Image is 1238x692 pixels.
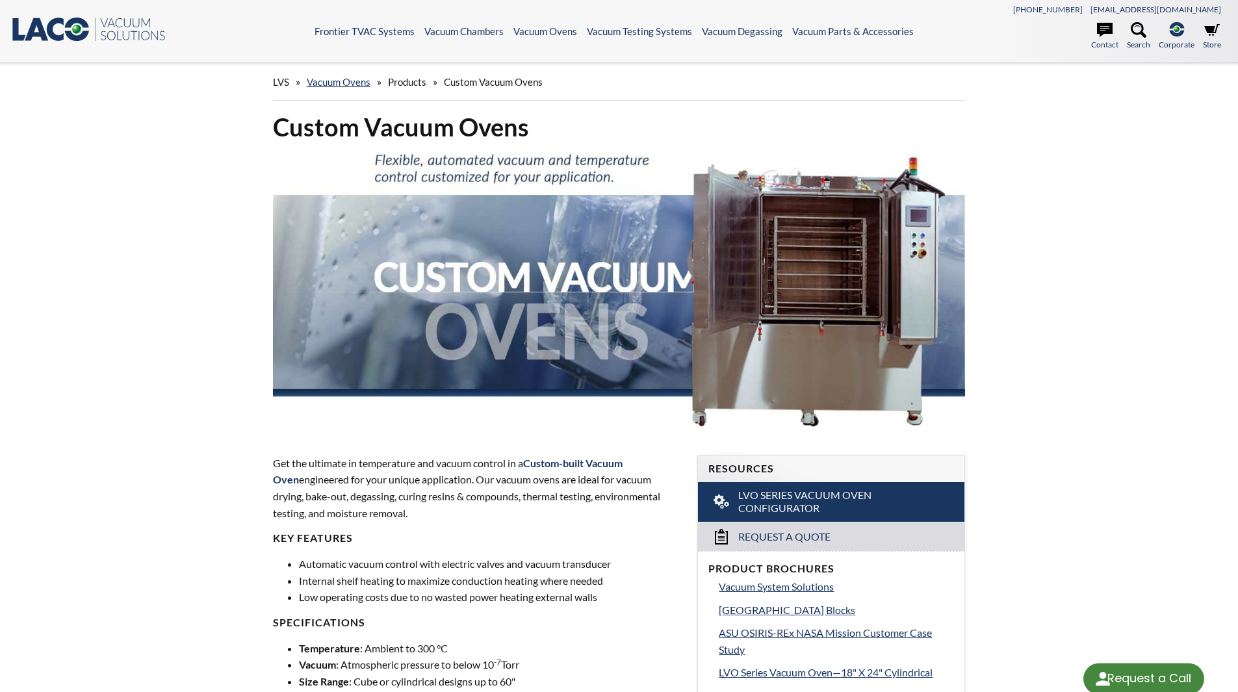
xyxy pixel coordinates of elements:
h1: Custom Vacuum Ovens [273,111,966,143]
strong: Temperature [299,642,360,654]
a: [PHONE_NUMBER] [1013,5,1083,14]
li: : Cube or cylindrical designs up to 60" [299,673,682,690]
li: Internal shelf heating to maximize conduction heating where needed [299,572,682,589]
span: LVO Series Vacuum Oven Configurator [738,489,926,516]
span: Products [388,76,426,88]
li: Automatic vacuum control with electric valves and vacuum transducer [299,556,682,572]
a: Frontier TVAC Systems [315,25,415,37]
a: Vacuum System Solutions [719,578,954,595]
a: Vacuum Testing Systems [587,25,692,37]
li: : Atmospheric pressure to below 10 Torr [299,656,682,673]
span: LVO Series Vacuum Oven—18" X 24" Cylindrical [719,666,933,678]
h4: KEY FEATURES [273,532,682,545]
strong: Vacuum [299,658,336,671]
span: Vacuum System Solutions [719,580,834,593]
sup: -7 [494,657,501,667]
span: [GEOGRAPHIC_DATA] Blocks [719,604,855,616]
a: Store [1203,22,1221,51]
div: » » » [273,64,966,101]
h4: Resources [708,462,954,476]
a: Contact [1091,22,1118,51]
h4: Product Brochures [708,562,954,576]
a: [GEOGRAPHIC_DATA] Blocks [719,602,954,619]
a: Request a Quote [698,522,964,551]
a: Vacuum Ovens [307,76,370,88]
p: Get the ultimate in temperature and vacuum control in a engineered for your unique application. O... [273,455,682,521]
a: LVO Series Vacuum Oven Configurator [698,482,964,522]
a: Vacuum Chambers [424,25,504,37]
span: LVS [273,76,289,88]
img: round button [1092,669,1113,689]
a: Vacuum Parts & Accessories [792,25,914,37]
h4: SPECIFICATIONS [273,616,682,630]
a: [EMAIL_ADDRESS][DOMAIN_NAME] [1090,5,1221,14]
span: Custom Vacuum Ovens [444,76,543,88]
span: ASU OSIRIS-REx NASA Mission Customer Case Study [719,626,932,656]
span: Request a Quote [738,530,831,544]
a: Vacuum Ovens [513,25,577,37]
a: Vacuum Degassing [702,25,782,37]
a: ASU OSIRIS-REx NASA Mission Customer Case Study [719,624,954,658]
li: Low operating costs due to no wasted power heating external walls [299,589,682,606]
a: LVO Series Vacuum Oven—18" X 24" Cylindrical [719,664,954,681]
img: Custom Vacuum Ovens header [273,153,966,430]
span: Corporate [1159,38,1194,51]
a: Search [1127,22,1150,51]
li: : Ambient to 300 °C [299,640,682,657]
strong: Size Range [299,675,349,687]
